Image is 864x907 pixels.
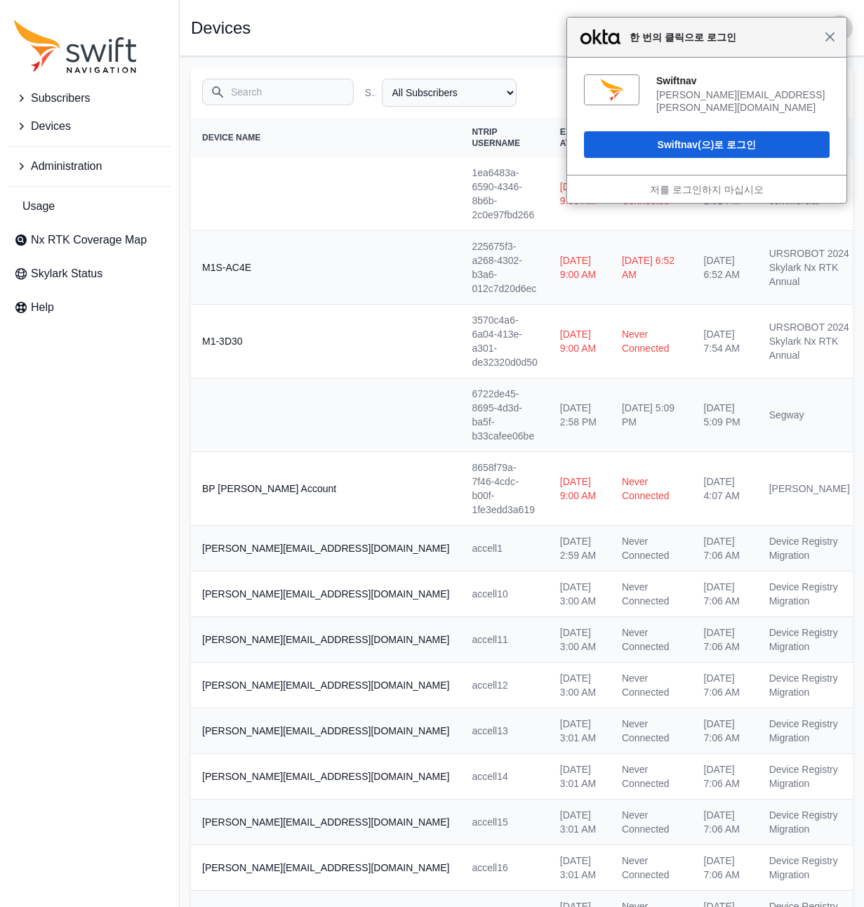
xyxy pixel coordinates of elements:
[191,305,460,378] th: M1-3D30
[191,800,460,845] th: [PERSON_NAME][EMAIL_ADDRESS][DOMAIN_NAME]
[549,754,611,800] td: [DATE] 3:01 AM
[460,754,548,800] td: accell14
[8,152,171,180] button: Administration
[31,158,102,175] span: Administration
[460,452,548,526] td: 8658f79a-7f46-4cdc-b00f-1fe3edd3a619
[693,378,758,452] td: [DATE] 5:09 PM
[693,571,758,617] td: [DATE] 7:06 AM
[549,452,611,526] td: [DATE] 9:00 AM
[460,118,548,157] th: NTRIP Username
[191,617,460,663] th: [PERSON_NAME][EMAIL_ADDRESS][DOMAIN_NAME]
[658,139,698,150] span: Swiftnav
[693,845,758,891] td: [DATE] 7:06 AM
[549,617,611,663] td: [DATE] 3:00 AM
[584,131,830,158] button: Swiftnav(으)로 로그인
[8,192,171,220] a: Usage
[758,571,861,617] td: Device Registry Migration
[549,800,611,845] td: [DATE] 3:01 AM
[31,232,147,249] span: Nx RTK Coverage Map
[31,299,54,316] span: Help
[611,617,693,663] td: Never Connected
[460,378,548,452] td: 6722de45-8695-4d3d-ba5f-b33cafee06be
[758,800,861,845] td: Device Registry Migration
[611,452,693,526] td: Never Connected
[611,845,693,891] td: Never Connected
[693,231,758,305] td: [DATE] 6:52 AM
[460,157,548,231] td: 1ea6483a-6590-4346-8b6b-2c0e97fbd266
[460,663,548,708] td: accell12
[611,305,693,378] td: Never Connected
[549,526,611,571] td: [DATE] 2:59 AM
[656,88,830,114] div: [PERSON_NAME][EMAIL_ADDRESS][PERSON_NAME][DOMAIN_NAME]
[611,378,693,452] td: [DATE] 5:09 PM
[758,754,861,800] td: Device Registry Migration
[8,84,171,112] button: Subscribers
[693,800,758,845] td: [DATE] 7:06 AM
[611,571,693,617] td: Never Connected
[460,800,548,845] td: accell15
[8,226,171,254] a: Nx RTK Coverage Map
[460,526,548,571] td: accell1
[460,571,548,617] td: accell10
[191,231,460,305] th: M1S-AC4E
[549,231,611,305] td: [DATE] 9:00 AM
[22,198,55,215] span: Usage
[191,708,460,754] th: [PERSON_NAME][EMAIL_ADDRESS][DOMAIN_NAME]
[549,663,611,708] td: [DATE] 3:00 AM
[549,157,611,231] td: [DATE] 9:00 AM
[611,800,693,845] td: Never Connected
[758,845,861,891] td: Device Registry Migration
[365,86,376,100] label: Subscriber Name
[191,452,460,526] th: BP [PERSON_NAME] Account
[31,90,90,107] span: Subscribers
[758,305,861,378] td: URSROBOT 2024 Skylark Nx RTK Annual
[758,708,861,754] td: Device Registry Migration
[611,526,693,571] td: Never Connected
[31,118,71,135] span: Devices
[202,79,354,105] input: Search
[549,571,611,617] td: [DATE] 3:00 AM
[460,845,548,891] td: accell16
[8,293,171,322] a: Help
[623,29,825,46] span: 한 번의 클릭으로 로그인
[825,32,835,42] span: 닫기
[191,526,460,571] th: [PERSON_NAME][EMAIL_ADDRESS][DOMAIN_NAME]
[601,79,623,101] img: fs0oy0dpx05yLiWCe697
[693,452,758,526] td: [DATE] 4:07 AM
[191,20,251,37] h1: Devices
[611,231,693,305] td: [DATE] 6:52 AM
[693,663,758,708] td: [DATE] 7:06 AM
[758,231,861,305] td: URSROBOT 2024 Skylark Nx RTK Annual
[460,617,548,663] td: accell11
[549,378,611,452] td: [DATE] 2:58 PM
[460,305,548,378] td: 3570c4a6-6a04-413e-a301-de32320d0d50
[460,231,548,305] td: 225675f3-a268-4302-b3a6-012c7d20d6ec
[460,708,548,754] td: accell13
[758,617,861,663] td: Device Registry Migration
[828,15,853,41] img: user photo
[8,260,171,288] a: Skylark Status
[611,708,693,754] td: Never Connected
[191,845,460,891] th: [PERSON_NAME][EMAIL_ADDRESS][DOMAIN_NAME]
[693,526,758,571] td: [DATE] 7:06 AM
[693,305,758,378] td: [DATE] 7:54 AM
[693,617,758,663] td: [DATE] 7:06 AM
[758,663,861,708] td: Device Registry Migration
[191,663,460,708] th: [PERSON_NAME][EMAIL_ADDRESS][DOMAIN_NAME]
[382,79,517,107] select: Subscriber
[611,754,693,800] td: Never Connected
[758,452,861,526] td: [PERSON_NAME]
[758,378,861,452] td: Segway
[758,526,861,571] td: Device Registry Migration
[31,265,102,282] span: Skylark Status
[693,708,758,754] td: [DATE] 7:06 AM
[693,754,758,800] td: [DATE] 7:06 AM
[650,184,764,195] a: 저를 로그인하지 마십시오
[656,74,830,87] div: Swiftnav
[611,663,693,708] td: Never Connected
[8,112,171,140] button: Devices
[191,571,460,617] th: [PERSON_NAME][EMAIL_ADDRESS][DOMAIN_NAME]
[549,708,611,754] td: [DATE] 3:01 AM
[560,127,597,148] span: Expires At
[549,305,611,378] td: [DATE] 9:00 AM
